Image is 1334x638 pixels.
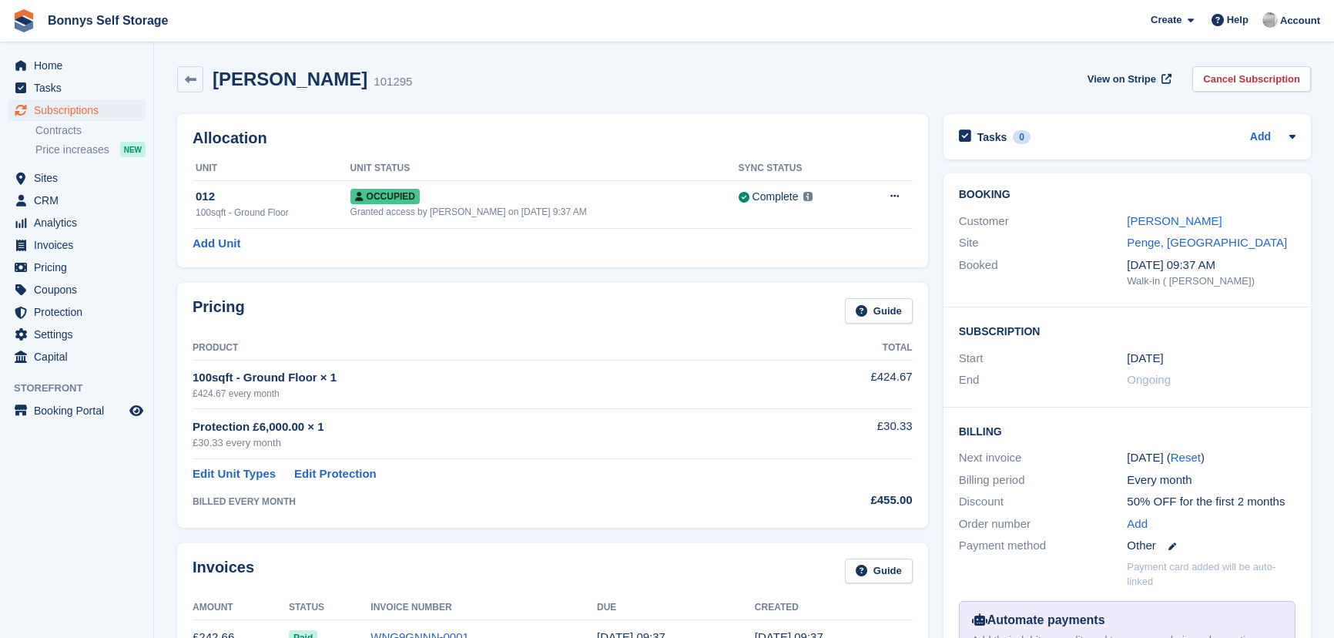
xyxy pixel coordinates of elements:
img: James Bonny [1262,12,1278,28]
div: Protection £6,000.00 × 1 [193,418,779,436]
th: Product [193,336,779,361]
div: [DATE] 09:37 AM [1127,257,1295,274]
img: icon-info-grey-7440780725fd019a000dd9b08b2336e03edf1995a4989e88bcd33f0948082b44.svg [803,192,813,201]
div: Next invoice [959,449,1128,467]
h2: Tasks [977,130,1007,144]
td: £424.67 [779,360,913,408]
div: Complete [752,189,799,205]
h2: [PERSON_NAME] [213,69,367,89]
div: Billing period [959,472,1128,489]
div: £455.00 [779,492,913,509]
span: Create [1151,12,1181,28]
a: menu [8,257,146,278]
th: Sync Status [739,156,860,181]
h2: Pricing [193,298,245,324]
span: Coupons [34,279,126,301]
span: Account [1280,13,1320,29]
div: [DATE] ( ) [1127,449,1295,467]
span: Settings [34,324,126,345]
div: Discount [959,493,1128,511]
time: 2025-08-13 00:00:00 UTC [1127,350,1163,368]
span: Subscriptions [34,99,126,121]
a: menu [8,190,146,211]
span: Price increases [35,143,109,157]
span: Sites [34,167,126,189]
a: Edit Unit Types [193,465,276,483]
span: Pricing [34,257,126,278]
span: Tasks [34,77,126,99]
div: Walk-in ( [PERSON_NAME]) [1127,274,1295,289]
a: Preview store [127,401,146,420]
div: 100sqft - Ground Floor [196,206,350,220]
a: Edit Protection [294,465,377,483]
th: Unit Status [350,156,739,181]
a: menu [8,99,146,121]
a: Guide [845,298,913,324]
span: Storefront [14,381,153,396]
a: Cancel Subscription [1192,66,1311,92]
span: Ongoing [1127,373,1171,386]
a: Add [1127,515,1148,533]
span: Help [1227,12,1249,28]
a: menu [8,279,146,301]
th: Status [289,596,370,620]
a: menu [8,167,146,189]
span: Home [34,55,126,76]
div: Granted access by [PERSON_NAME] on [DATE] 9:37 AM [350,205,739,219]
a: menu [8,55,146,76]
div: Site [959,234,1128,252]
a: Reset [1171,451,1201,464]
a: Add Unit [193,235,240,253]
div: 012 [196,188,350,206]
span: Capital [34,346,126,368]
h2: Invoices [193,559,254,584]
div: 50% OFF for the first 2 months [1127,493,1295,511]
a: Guide [845,559,913,584]
a: Bonnys Self Storage [42,8,174,33]
span: Booking Portal [34,400,126,421]
a: menu [8,346,146,368]
div: £424.67 every month [193,387,779,401]
div: Payment method [959,537,1128,555]
div: End [959,371,1128,389]
a: Add [1250,129,1271,146]
div: Start [959,350,1128,368]
a: Price increases NEW [35,141,146,158]
span: Occupied [350,189,420,204]
th: Amount [193,596,289,620]
div: Booked [959,257,1128,289]
img: stora-icon-8386f47178a22dfd0bd8f6a31ec36ba5ce8667c1dd55bd0f319d3a0aa187defe.svg [12,9,35,32]
p: Payment card added will be auto-linked [1127,559,1295,589]
a: menu [8,324,146,345]
span: CRM [34,190,126,211]
a: [PERSON_NAME] [1127,214,1222,227]
h2: Booking [959,189,1295,201]
th: Due [597,596,755,620]
th: Unit [193,156,350,181]
th: Total [779,336,913,361]
span: Analytics [34,212,126,233]
h2: Billing [959,423,1295,438]
td: £30.33 [779,409,913,459]
th: Invoice Number [370,596,597,620]
div: BILLED EVERY MONTH [193,495,779,509]
a: Penge, [GEOGRAPHIC_DATA] [1127,236,1287,249]
a: menu [8,400,146,421]
span: Invoices [34,234,126,256]
a: Contracts [35,123,146,138]
div: Automate payments [972,611,1282,630]
div: NEW [120,142,146,157]
div: 100sqft - Ground Floor × 1 [193,369,779,387]
a: menu [8,212,146,233]
span: View on Stripe [1088,72,1156,87]
h2: Subscription [959,323,1295,338]
a: View on Stripe [1081,66,1175,92]
div: Customer [959,213,1128,230]
div: £30.33 every month [193,435,779,451]
div: Other [1127,537,1295,555]
th: Created [755,596,913,620]
a: menu [8,301,146,323]
a: menu [8,234,146,256]
div: 101295 [374,73,412,91]
h2: Allocation [193,129,913,147]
